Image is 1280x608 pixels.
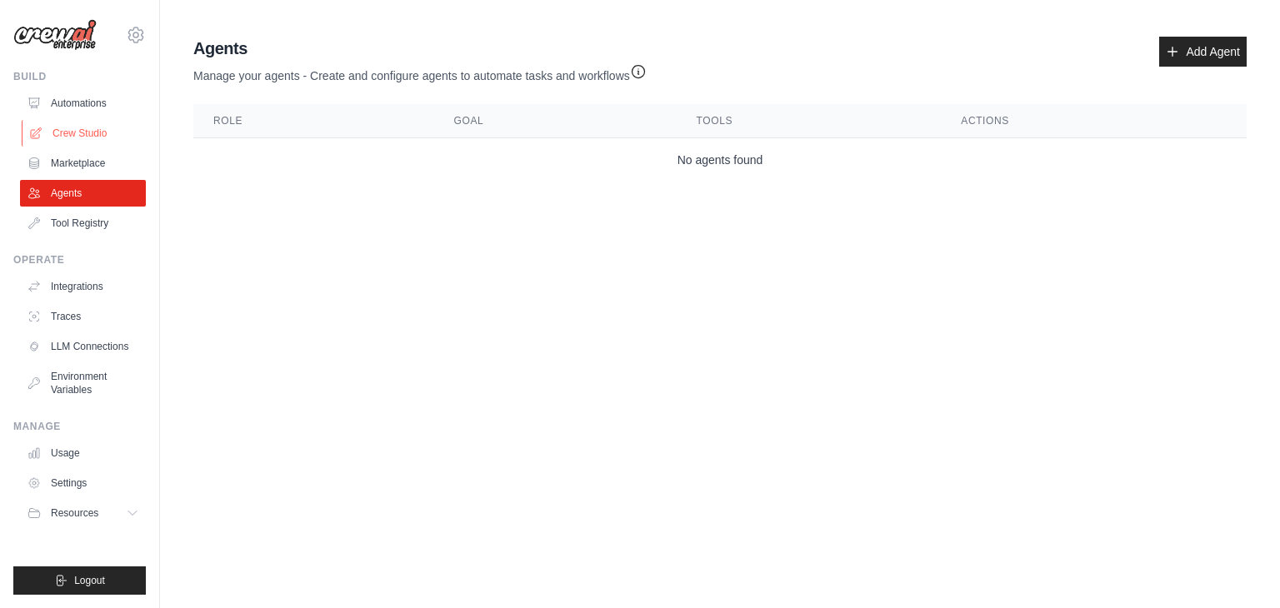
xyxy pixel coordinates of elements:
[22,120,147,147] a: Crew Studio
[13,253,146,267] div: Operate
[13,566,146,595] button: Logout
[74,574,105,587] span: Logout
[20,150,146,177] a: Marketplace
[20,363,146,403] a: Environment Variables
[13,420,146,433] div: Manage
[13,70,146,83] div: Build
[20,90,146,117] a: Automations
[20,440,146,466] a: Usage
[20,333,146,360] a: LLM Connections
[13,19,97,51] img: Logo
[193,104,434,138] th: Role
[20,273,146,300] a: Integrations
[193,138,1247,182] td: No agents found
[941,104,1247,138] th: Actions
[20,470,146,496] a: Settings
[193,37,647,60] h2: Agents
[20,500,146,526] button: Resources
[51,506,98,520] span: Resources
[20,180,146,207] a: Agents
[1159,37,1247,67] a: Add Agent
[677,104,942,138] th: Tools
[434,104,677,138] th: Goal
[20,210,146,237] a: Tool Registry
[193,60,647,84] p: Manage your agents - Create and configure agents to automate tasks and workflows
[20,303,146,330] a: Traces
